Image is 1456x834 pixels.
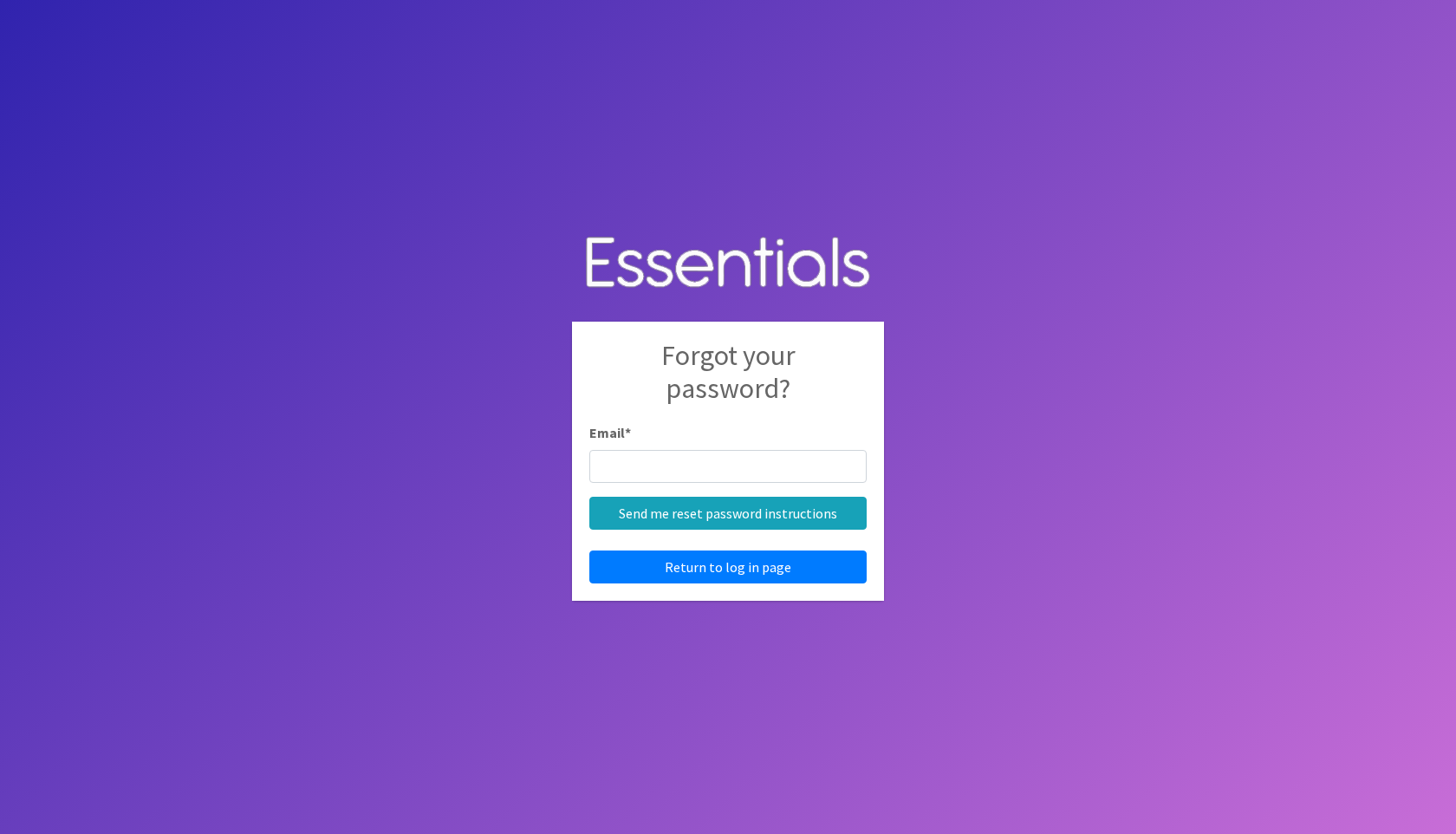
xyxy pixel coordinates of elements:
abbr: required [625,424,631,441]
img: Human Essentials [572,219,884,309]
input: Send me reset password instructions [589,497,867,530]
label: Email [589,422,631,443]
a: Return to log in page [589,551,867,583]
h2: Forgot your password? [589,339,867,423]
